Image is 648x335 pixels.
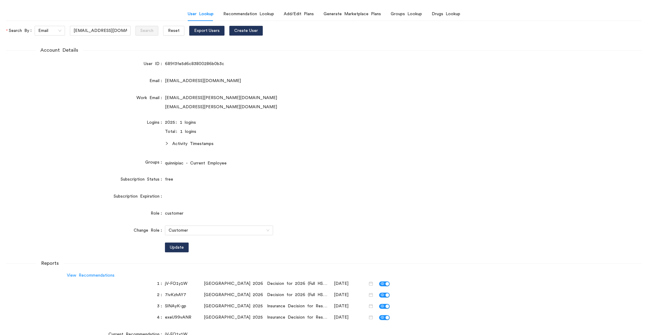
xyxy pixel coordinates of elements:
[189,26,225,36] button: Export Users
[391,11,422,17] div: Groups Lookup
[204,292,265,298] div: [GEOGRAPHIC_DATA] 2026
[157,279,165,288] label: 1
[165,314,201,321] div: exeU99vANR
[204,280,265,287] div: [GEOGRAPHIC_DATA] 2026
[381,282,384,285] span: eye
[165,137,536,150] div: Activity Timestamps
[147,118,165,127] label: Logins
[229,26,263,36] button: Create User
[165,142,169,145] span: right
[334,280,368,287] input: 08/21/2025
[157,301,165,311] label: 3
[204,314,265,321] div: [GEOGRAPHIC_DATA] 2025
[334,314,368,321] input: 08/20/2025
[157,313,165,322] label: 4
[165,210,536,217] div: customer
[136,93,165,103] label: Work Email
[165,176,536,183] div: free
[165,303,201,309] div: SlNAyK-gp
[234,27,258,34] span: Create User
[165,243,189,252] button: Update
[334,303,368,309] input: 08/20/2025
[149,76,165,86] label: Email
[38,26,61,35] span: Email
[114,192,165,201] label: Subscription Expiration
[188,11,214,17] div: User Lookup
[432,11,460,17] div: Drugs Lookup
[134,226,165,235] label: Change Role
[36,260,63,267] span: Reports
[168,27,180,34] span: Reset
[170,244,184,251] span: Update
[144,59,165,69] label: User ID
[135,26,158,36] button: Search
[223,11,274,17] div: Recommendation Lookup
[151,209,165,218] label: Role
[169,226,269,235] span: Customer
[165,104,536,110] div: [EMAIL_ADDRESS][PERSON_NAME][DOMAIN_NAME]
[145,157,165,167] label: Groups
[267,292,328,298] div: Decision for 2026 (Full HSA Contribution, Labor & Delivery Modeled)
[163,26,184,36] button: Reset
[267,303,328,309] div: Insurance Decision for Rest of 2025 (Pro-Rated HSA Contribution, No Labor & Delivery Modeled, [ME...
[6,26,35,36] label: Search By
[204,303,265,309] div: [GEOGRAPHIC_DATA] 2025
[67,273,115,278] a: View Recommendations
[165,292,201,298] div: 7ivKzhAY7
[165,280,201,287] div: jV-FO1y1W
[121,174,165,184] label: Subscription Status
[165,160,536,167] div: quinnipiac - Current Employee
[381,293,384,297] span: eye
[267,280,328,287] div: Decision for 2026 (Full HSA Contribution, Labor & Delivery Modeled, [MEDICAL_DATA] Manufacturer R...
[194,27,220,34] span: Export Users
[165,128,536,135] div: Total: 1 logins
[267,314,328,321] div: Insurance Decision for Rest of 2025 (Pro-Rated HSA Contribution, No Labor & Delivery Modeled)
[165,119,536,126] div: 2025: 1 logins
[381,304,384,308] span: eye
[165,95,536,101] div: [EMAIL_ADDRESS][PERSON_NAME][DOMAIN_NAME]
[172,140,536,147] span: Activity Timestamps
[157,290,165,300] label: 2
[36,47,83,54] span: Account Details
[381,316,384,319] span: eye
[284,11,314,17] div: Add/Edit Plans
[324,11,381,17] div: Generate Marketplace Plans
[165,60,536,67] div: 689f3fe5d6c83800286b0b3c
[334,292,368,298] input: 08/21/2025
[165,78,536,84] div: [EMAIL_ADDRESS][DOMAIN_NAME]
